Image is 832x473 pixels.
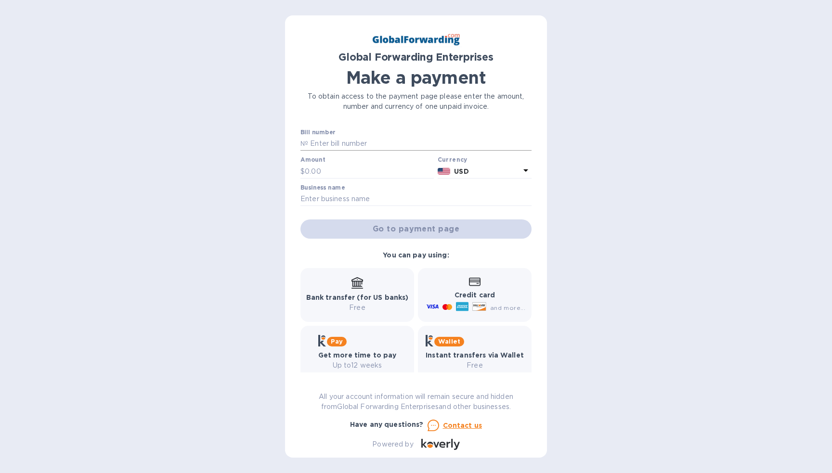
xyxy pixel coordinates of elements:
label: Amount [300,157,325,163]
p: № [300,139,308,149]
label: Business name [300,185,345,191]
img: USD [438,168,451,175]
b: Credit card [455,291,495,299]
b: Wallet [438,338,460,345]
p: Up to 12 weeks [318,360,397,371]
input: 0.00 [305,164,434,179]
p: To obtain access to the payment page please enter the amount, number and currency of one unpaid i... [300,91,532,112]
span: and more... [490,304,525,311]
b: Bank transfer (for US banks) [306,294,409,301]
b: Pay [331,338,343,345]
label: Bill number [300,129,335,135]
u: Contact us [443,422,482,429]
p: All your account information will remain secure and hidden from Global Forwarding Enterprises and... [300,392,532,412]
p: Free [306,303,409,313]
b: Global Forwarding Enterprises [338,51,494,63]
p: Free [426,360,524,371]
b: Get more time to pay [318,351,397,359]
b: USD [454,167,468,175]
input: Enter bill number [308,137,532,151]
input: Enter business name [300,192,532,206]
h1: Make a payment [300,67,532,88]
b: You can pay using: [383,251,449,259]
p: $ [300,166,305,177]
b: Instant transfers via Wallet [426,351,524,359]
b: Have any questions? [350,421,424,428]
b: Currency [438,156,468,163]
p: Powered by [372,439,413,449]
